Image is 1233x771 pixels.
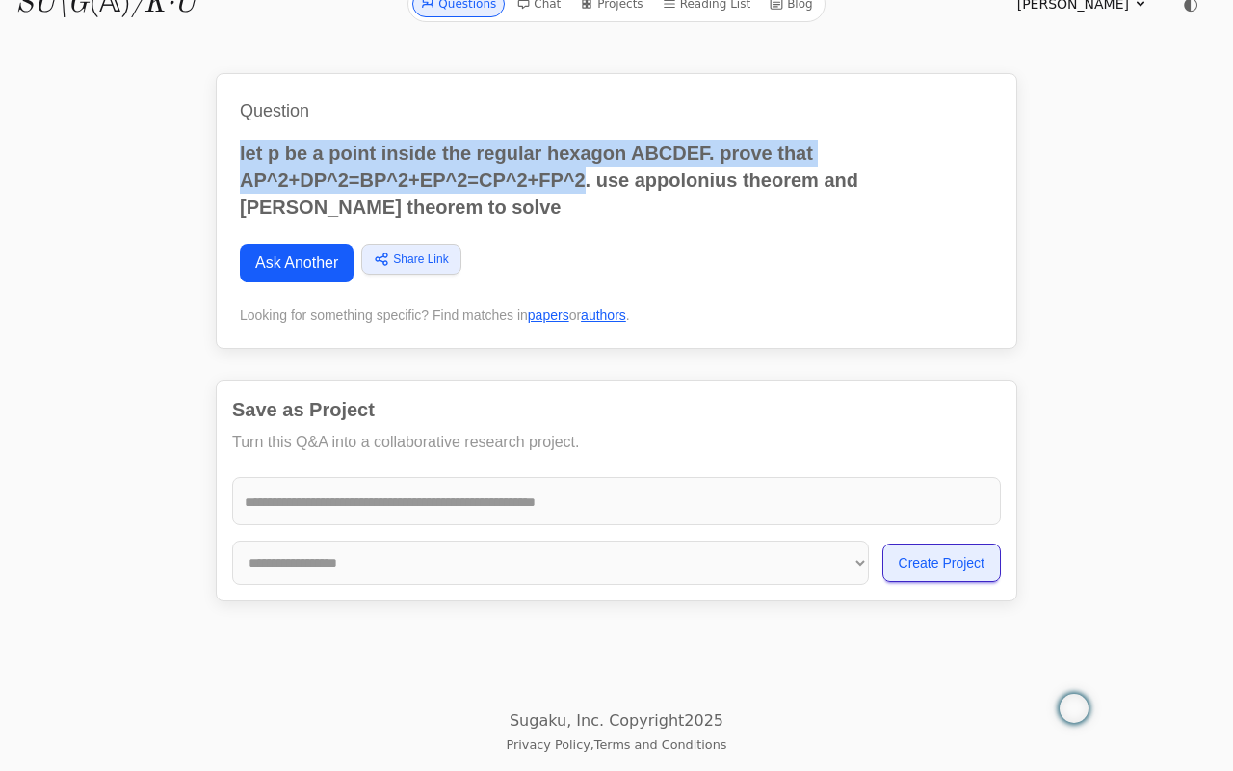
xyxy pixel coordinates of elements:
[240,97,993,124] h1: Question
[393,251,448,268] span: Share Link
[507,737,590,752] a: Privacy Policy
[240,244,354,282] a: Ask Another
[232,396,1001,423] h2: Save as Project
[882,544,1001,582] button: Create Project
[594,737,727,752] a: Terms and Conditions
[684,711,723,730] span: 2025
[581,307,626,323] a: authors
[507,737,727,752] small: ,
[240,306,993,325] div: Looking for something specific? Find matches in or .
[240,140,993,221] p: let p be a point inside the regular hexagon ABCDEF. prove that AP^2+DP^2=BP^2+EP^2=CP^2+FP^2. use...
[232,431,1001,454] p: Turn this Q&A into a collaborative research project.
[528,307,569,323] a: papers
